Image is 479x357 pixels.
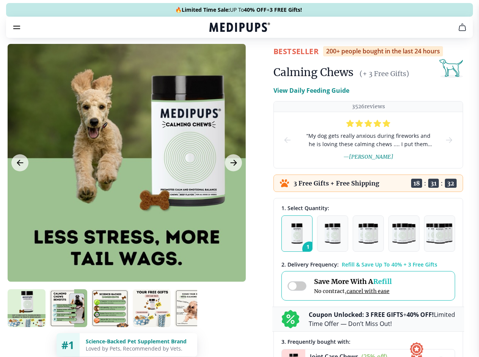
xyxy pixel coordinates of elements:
[444,112,454,168] button: next-slide
[225,154,242,171] button: Next Image
[325,223,341,244] img: Pack of 2 - Natural Dog Supplements
[309,310,403,319] b: Coupon Unlocked: 3 FREE GIFTS
[342,261,437,268] span: Refill & Save Up To 40% + 3 Free Gifts
[302,242,317,256] span: 1
[352,103,385,110] p: 3526 reviews
[281,338,350,345] span: 3 . Frequently bought with:
[309,310,455,328] p: + Limited Time Offer — Don’t Miss Out!
[291,223,303,244] img: Pack of 1 - Natural Dog Supplements
[453,18,471,36] button: cart
[411,179,422,188] span: 18
[323,46,443,56] div: 200+ people bought in the last 24 hours
[343,153,393,160] span: — [PERSON_NAME]
[175,6,302,14] span: 🔥 UP To +
[426,223,453,244] img: Pack of 5 - Natural Dog Supplements
[281,204,455,212] div: 1. Select Quantity:
[12,23,21,32] button: burger-menu
[304,132,432,148] span: “ My dog gets really anxious during fireworks and he is loving these calming chews .... I put the...
[61,338,74,352] span: #1
[11,154,28,171] button: Previous Image
[49,289,87,327] img: Calming Chews | Natural Dog Supplements
[281,215,313,252] button: 1
[86,345,191,352] div: Loved by Pets, Recommended by Vets.
[314,288,392,295] span: No contract,
[314,277,392,286] span: Save More With A
[347,288,389,295] span: cancel with ease
[360,69,409,78] span: (+ 3 Free Gifts)
[441,179,443,187] span: :
[392,223,415,244] img: Pack of 4 - Natural Dog Supplements
[273,46,319,56] span: BestSeller
[281,261,339,268] span: 2 . Delivery Frequency:
[358,223,378,244] img: Pack of 3 - Natural Dog Supplements
[209,22,270,34] a: Medipups
[86,338,191,345] div: Science-Backed Pet Supplement Brand
[273,65,353,79] h1: Calming Chews
[174,289,212,327] img: Calming Chews | Natural Dog Supplements
[445,179,457,188] span: 32
[133,289,171,327] img: Calming Chews | Natural Dog Supplements
[373,277,392,286] span: Refill
[283,112,292,168] button: prev-slide
[8,289,46,327] img: Calming Chews | Natural Dog Supplements
[91,289,129,327] img: Calming Chews | Natural Dog Supplements
[407,310,434,319] b: 40% OFF!
[294,179,379,187] p: 3 Free Gifts + Free Shipping
[424,179,426,187] span: :
[273,86,349,95] p: View Daily Feeding Guide
[428,179,439,188] span: 31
